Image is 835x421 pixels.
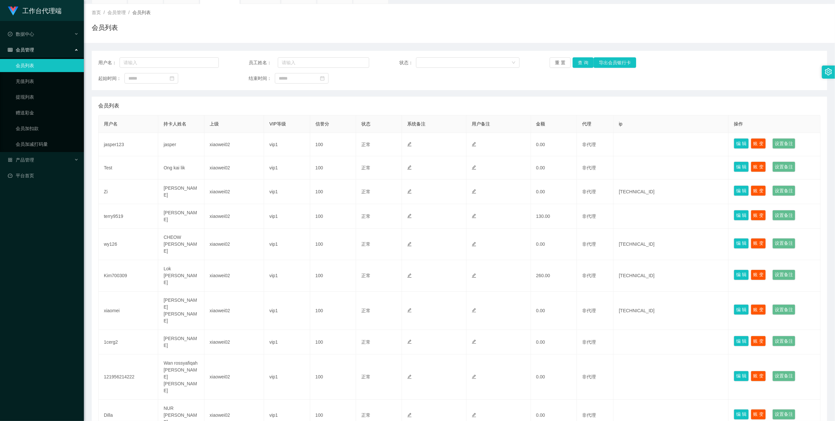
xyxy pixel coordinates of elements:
[407,374,412,379] i: 图标: edit
[582,214,596,219] span: 非代理
[163,121,186,126] span: 持卡人姓名
[264,354,310,400] td: vip1
[204,156,264,180] td: xiaowei02
[582,412,596,418] span: 非代理
[734,210,749,220] button: 编 辑
[158,292,204,330] td: [PERSON_NAME] [PERSON_NAME]
[472,214,476,218] i: 图标: edit
[16,122,79,135] a: 会员加扣款
[582,121,591,126] span: 代理
[158,229,204,260] td: CHEOW [PERSON_NAME]
[204,229,264,260] td: xiaowei02
[407,242,412,246] i: 图标: edit
[107,10,126,15] span: 会员管理
[310,156,356,180] td: 100
[361,214,370,219] span: 正常
[158,330,204,354] td: [PERSON_NAME]
[772,238,795,249] button: 设置备注
[310,330,356,354] td: 100
[751,409,766,420] button: 账 变
[407,413,412,417] i: 图标: edit
[128,10,130,15] span: /
[264,229,310,260] td: vip1
[16,75,79,88] a: 充值列表
[582,241,596,247] span: 非代理
[772,185,795,196] button: 设置备注
[751,210,766,220] button: 账 变
[158,180,204,204] td: [PERSON_NAME]
[619,121,622,126] span: ip
[16,138,79,151] a: 会员加减打码量
[99,133,158,156] td: jasper123
[531,133,577,156] td: 0.00
[734,162,749,172] button: 编 辑
[8,31,34,37] span: 数据中心
[8,7,18,16] img: logo.9652507e.png
[582,165,596,170] span: 非代理
[751,336,766,346] button: 账 变
[310,229,356,260] td: 100
[310,292,356,330] td: 100
[531,229,577,260] td: 0.00
[210,121,219,126] span: 上级
[734,270,749,280] button: 编 辑
[734,185,749,196] button: 编 辑
[8,8,62,13] a: 工作台代理端
[310,180,356,204] td: 100
[264,292,310,330] td: vip1
[751,162,766,172] button: 账 变
[361,374,370,379] span: 正常
[315,121,329,126] span: 信誉分
[734,371,749,381] button: 编 辑
[472,121,490,126] span: 用户备注
[407,189,412,194] i: 图标: edit
[407,308,412,313] i: 图标: edit
[472,308,476,313] i: 图标: edit
[92,23,118,32] h1: 会员列表
[582,339,596,345] span: 非代理
[310,354,356,400] td: 100
[531,292,577,330] td: 0.00
[269,121,286,126] span: VIP等级
[158,354,204,400] td: Wan rossyafiqah [PERSON_NAME] [PERSON_NAME]
[772,304,795,315] button: 设置备注
[734,121,743,126] span: 操作
[99,292,158,330] td: xiaomei
[614,260,729,292] td: [TECHNICAL_ID]
[531,330,577,354] td: 0.00
[249,59,278,66] span: 员工姓名：
[8,47,34,52] span: 会员管理
[264,260,310,292] td: vip1
[531,354,577,400] td: 0.00
[8,169,79,182] a: 图标: dashboard平台首页
[772,409,795,420] button: 设置备注
[104,121,118,126] span: 用户名
[772,270,795,280] button: 设置备注
[361,142,370,147] span: 正常
[99,156,158,180] td: Test
[204,180,264,204] td: xiaowei02
[772,138,795,149] button: 设置备注
[99,204,158,229] td: terry9519
[98,59,120,66] span: 用户名：
[751,304,766,315] button: 账 变
[310,204,356,229] td: 100
[249,75,275,82] span: 结束时间：
[8,157,34,163] span: 产品管理
[582,189,596,194] span: 非代理
[734,304,749,315] button: 编 辑
[407,165,412,170] i: 图标: edit
[751,270,766,280] button: 账 变
[8,48,12,52] i: 图标: table
[772,336,795,346] button: 设置备注
[407,121,426,126] span: 系统备注
[8,32,12,36] i: 图标: check-circle-o
[158,133,204,156] td: jasper
[512,61,516,65] i: 图标: down
[204,330,264,354] td: xiaowei02
[751,185,766,196] button: 账 变
[582,273,596,278] span: 非代理
[22,0,62,21] h1: 工作台代理端
[399,59,416,66] span: 状态：
[573,57,594,68] button: 查 询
